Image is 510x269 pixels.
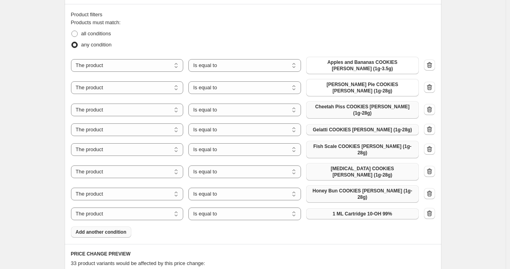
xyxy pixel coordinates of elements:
span: Products must match: [71,19,121,25]
div: Product filters [71,11,435,19]
button: Gelatti COOKIES Flores (1g-28g) [306,124,419,135]
span: all conditions [81,31,111,37]
span: any condition [81,42,112,48]
button: Add another condition [71,227,131,238]
span: Fish Scale COOKIES [PERSON_NAME] (1g-28g) [311,143,414,156]
span: Honey Bun COOKIES [PERSON_NAME] (1g-28g) [311,188,414,200]
span: [MEDICAL_DATA] COOKIES [PERSON_NAME] (1g-28g) [311,165,414,178]
button: Honey Bun COOKIES Flores (1g-28g) [306,185,419,203]
span: Cheetah Piss COOKIES [PERSON_NAME] (1g-28g) [311,104,414,116]
span: 33 product variants would be affected by this price change: [71,260,205,266]
span: 1 ML Cartridge 10-OH 99% [333,211,392,217]
span: Add another condition [76,229,127,235]
button: Fish Scale COOKIES Flores (1g-28g) [306,141,419,158]
button: 1 ML Cartridge 10-OH 99% [306,208,419,219]
button: Berry Pie COOKIES Flores (1g-28g) [306,79,419,96]
span: Apples and Bananas COOKIES [PERSON_NAME] (1g-3.5g) [311,59,414,72]
h6: PRICE CHANGE PREVIEW [71,251,435,257]
button: Laughing Gas COOKIES Flores (1g-28g) [306,163,419,181]
button: Apples and Bananas COOKIES Flores (1g-3.5g) [306,57,419,74]
span: [PERSON_NAME] Pie COOKIES [PERSON_NAME] (1g-28g) [311,81,414,94]
button: Cheetah Piss COOKIES Flores (1g-28g) [306,101,419,119]
span: Gelatti COOKIES [PERSON_NAME] (1g-28g) [313,127,412,133]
